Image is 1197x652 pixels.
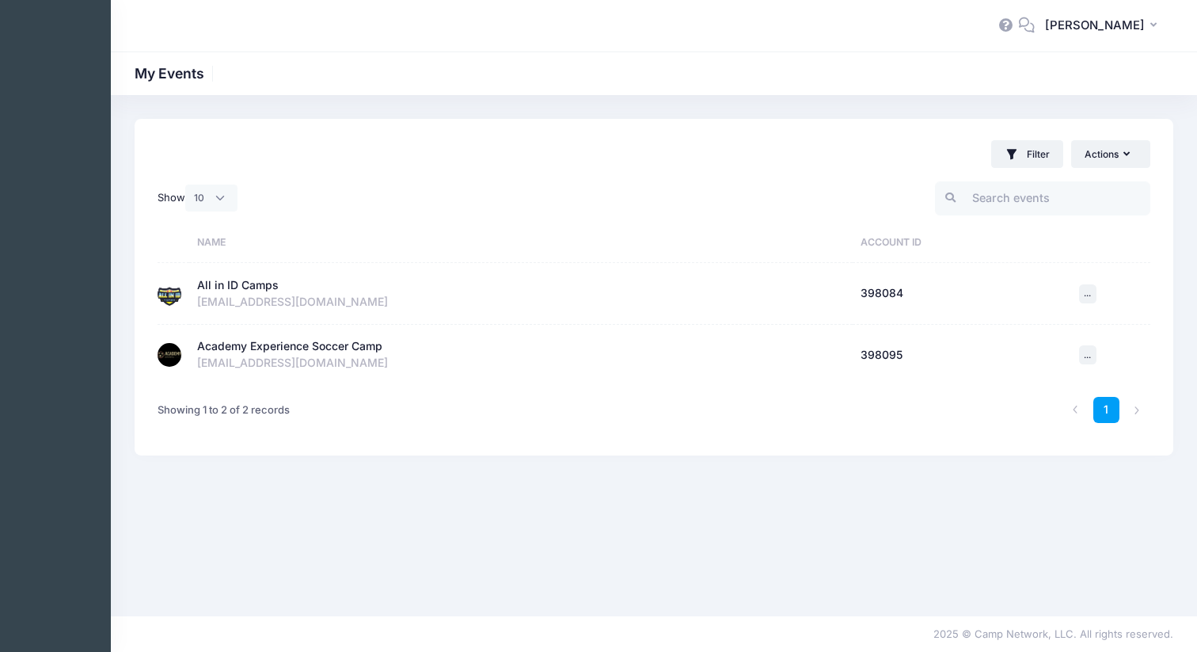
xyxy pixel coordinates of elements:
button: Actions [1071,140,1150,167]
img: All in ID Camps [158,282,181,306]
div: [EMAIL_ADDRESS][DOMAIN_NAME] [197,294,845,311]
select: Show [185,185,237,212]
div: [EMAIL_ADDRESS][DOMAIN_NAME] [197,355,845,372]
a: 1 [1093,397,1119,423]
img: Academy Experience Soccer Camp [158,343,181,367]
th: Account ID: activate to sort column ascending [853,222,1071,263]
button: ... [1079,345,1096,364]
th: Name: activate to sort column ascending [189,222,853,263]
h1: My Events [135,65,218,82]
span: [PERSON_NAME] [1045,17,1145,34]
span: ... [1084,288,1091,299]
div: Academy Experience Soccer Camp [197,338,382,355]
td: 398095 [853,325,1071,386]
td: 398084 [853,263,1071,325]
div: Showing 1 to 2 of 2 records [158,392,290,429]
button: Filter [991,140,1063,168]
span: 2025 © Camp Network, LLC. All rights reserved. [933,627,1173,640]
div: All in ID Camps [197,277,279,294]
button: [PERSON_NAME] [1035,8,1173,44]
span: ... [1084,349,1091,360]
input: Search events [935,181,1150,215]
label: Show [158,185,237,212]
button: ... [1079,284,1096,303]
